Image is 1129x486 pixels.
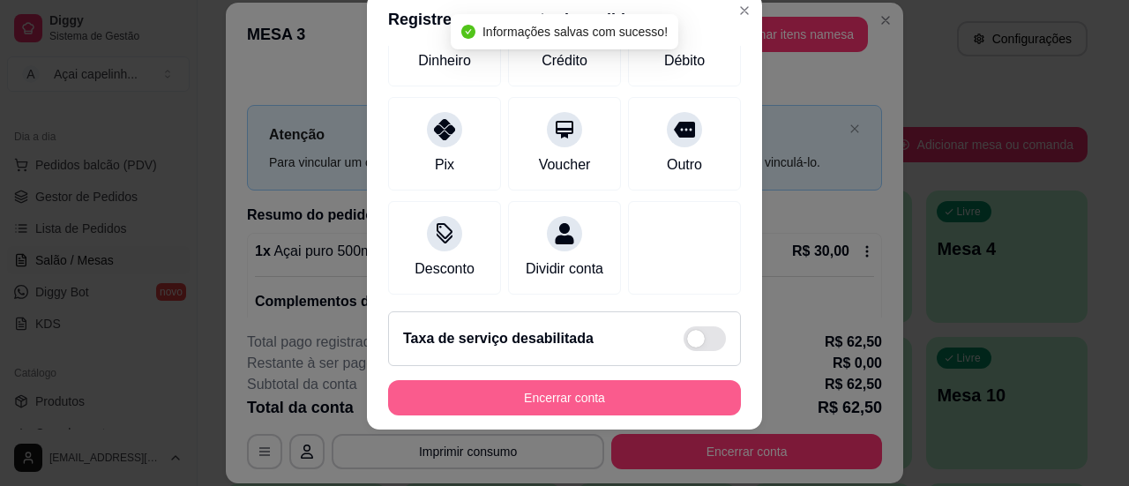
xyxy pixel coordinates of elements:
[667,154,702,176] div: Outro
[542,50,587,71] div: Crédito
[664,50,705,71] div: Débito
[435,154,454,176] div: Pix
[403,328,594,349] h2: Taxa de serviço desabilitada
[415,258,475,280] div: Desconto
[539,154,591,176] div: Voucher
[418,50,471,71] div: Dinheiro
[482,25,668,39] span: Informações salvas com sucesso!
[461,25,475,39] span: check-circle
[526,258,603,280] div: Dividir conta
[388,380,741,415] button: Encerrar conta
